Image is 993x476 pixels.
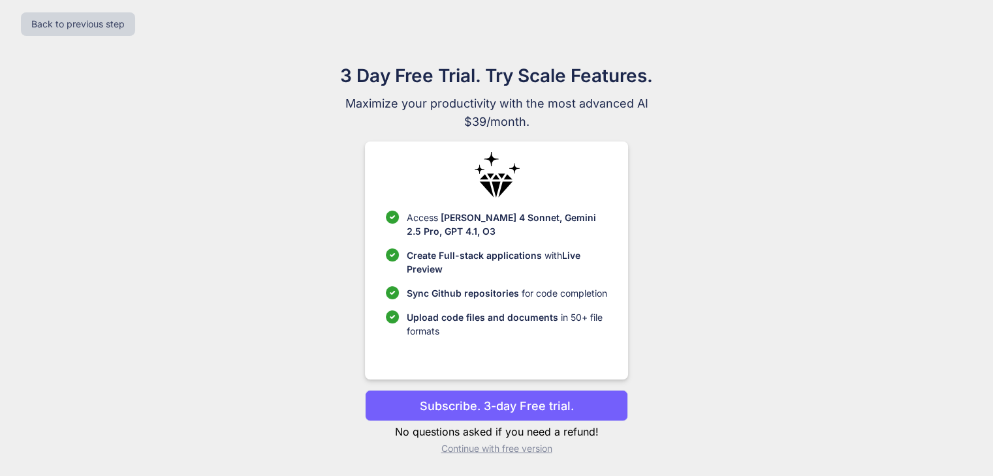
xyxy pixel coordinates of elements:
[386,286,399,299] img: checklist
[407,248,607,276] p: with
[420,397,574,415] p: Subscribe. 3-day Free trial.
[386,248,399,261] img: checklist
[277,62,716,89] h1: 3 Day Free Trial. Try Scale Features.
[407,250,544,261] span: Create Full-stack applications
[277,95,716,113] span: Maximize your productivity with the most advanced AI
[365,424,628,439] p: No questions asked if you need a refund!
[365,442,628,455] p: Continue with free version
[365,390,628,421] button: Subscribe. 3-day Free trial.
[277,113,716,131] span: $39/month.
[407,288,519,299] span: Sync Github repositories
[407,312,558,323] span: Upload code files and documents
[386,310,399,323] img: checklist
[407,310,607,338] p: in 50+ file formats
[407,211,607,238] p: Access
[386,211,399,224] img: checklist
[407,286,607,300] p: for code completion
[407,212,596,237] span: [PERSON_NAME] 4 Sonnet, Gemini 2.5 Pro, GPT 4.1, O3
[21,12,135,36] button: Back to previous step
